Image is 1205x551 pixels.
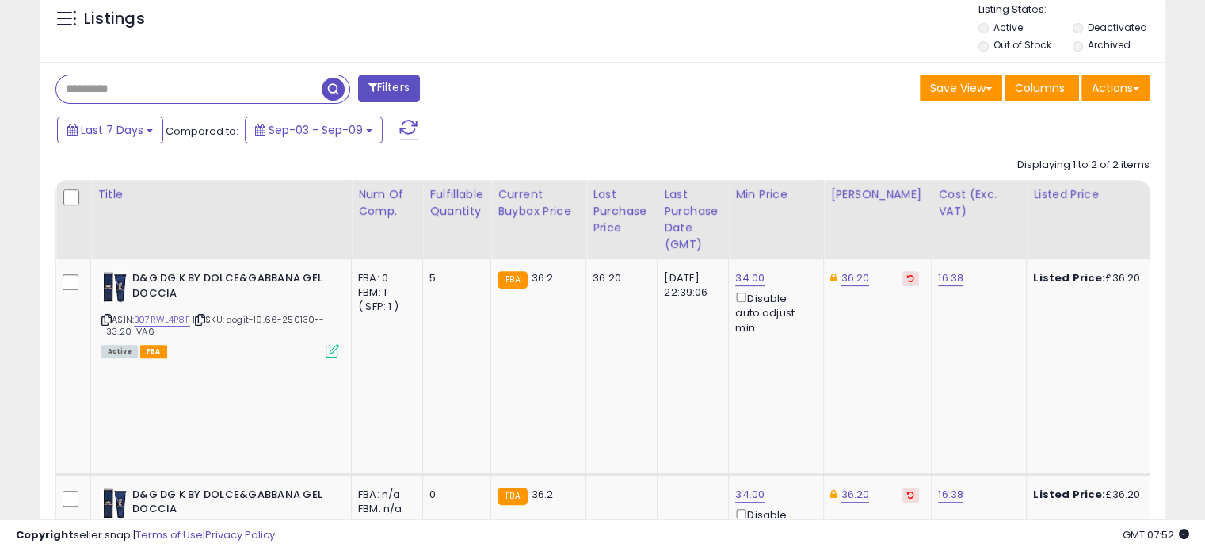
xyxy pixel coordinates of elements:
div: Fulfillable Quantity [429,186,484,220]
div: ASIN: [101,271,339,356]
b: D&G DG K BY DOLCE&GABBANA GEL DOCCIA [132,271,325,304]
span: 2025-09-17 07:52 GMT [1123,527,1189,542]
p: Listing States: [978,2,1165,17]
div: Min Price [735,186,817,203]
div: ( SFP: 1 ) [358,300,410,314]
div: FBM: n/a [358,502,410,516]
a: 16.38 [938,487,963,503]
b: Listed Price: [1033,487,1105,502]
div: FBA: 0 [358,271,410,285]
div: FBA: n/a [358,488,410,502]
span: Sep-03 - Sep-09 [269,122,363,138]
div: Listed Price [1033,186,1170,203]
div: [PERSON_NAME] [830,186,925,203]
button: Filters [358,75,420,102]
small: FBA [498,271,527,289]
div: Num of Comp. [358,186,416,220]
div: Displaying 1 to 2 of 2 items [1017,158,1150,173]
span: Last 7 Days [81,122,143,138]
div: Last Purchase Price [593,186,650,236]
a: 16.38 [938,270,963,286]
span: 36.2 [532,487,554,502]
div: FBM: 1 [358,285,410,300]
div: 0 [429,488,479,502]
button: Columns [1005,75,1079,101]
label: Archived [1087,38,1130,52]
img: 31cpcZGssCL._SL40_.jpg [101,488,128,519]
span: | SKU: qogit-19.66-250130---33.20-VA6 [101,313,325,337]
h5: Listings [84,8,145,30]
a: 36.20 [841,270,869,286]
span: All listings currently available for purchase on Amazon [101,345,138,358]
img: 31cpcZGssCL._SL40_.jpg [101,271,128,303]
div: Title [97,186,345,203]
div: Cost (Exc. VAT) [938,186,1020,220]
div: Current Buybox Price [498,186,579,220]
span: FBA [140,345,167,358]
label: Deactivated [1087,21,1146,34]
a: 36.20 [841,487,869,503]
button: Sep-03 - Sep-09 [245,117,383,143]
button: Actions [1081,75,1150,101]
label: Out of Stock [993,38,1051,52]
a: B07RWL4P8F [134,313,190,327]
a: Privacy Policy [205,527,275,542]
label: Active [993,21,1023,34]
div: [DATE] 22:39:06 [664,271,716,300]
small: FBA [498,488,527,505]
a: Terms of Use [135,527,203,542]
button: Last 7 Days [57,117,163,143]
b: D&G DG K BY DOLCE&GABBANA GEL DOCCIA [132,488,325,521]
div: seller snap | | [16,528,275,543]
div: £36.20 [1033,488,1165,502]
div: £36.20 [1033,271,1165,285]
a: 34.00 [735,270,765,286]
div: 36.20 [593,271,645,285]
span: Columns [1015,80,1065,96]
div: Disable auto adjust min [735,289,811,335]
strong: Copyright [16,527,74,542]
a: 34.00 [735,487,765,503]
span: 36.2 [532,270,554,285]
button: Save View [920,75,1002,101]
b: Listed Price: [1033,270,1105,285]
span: Compared to: [166,124,238,139]
div: 5 [429,271,479,285]
div: Last Purchase Date (GMT) [664,186,722,253]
